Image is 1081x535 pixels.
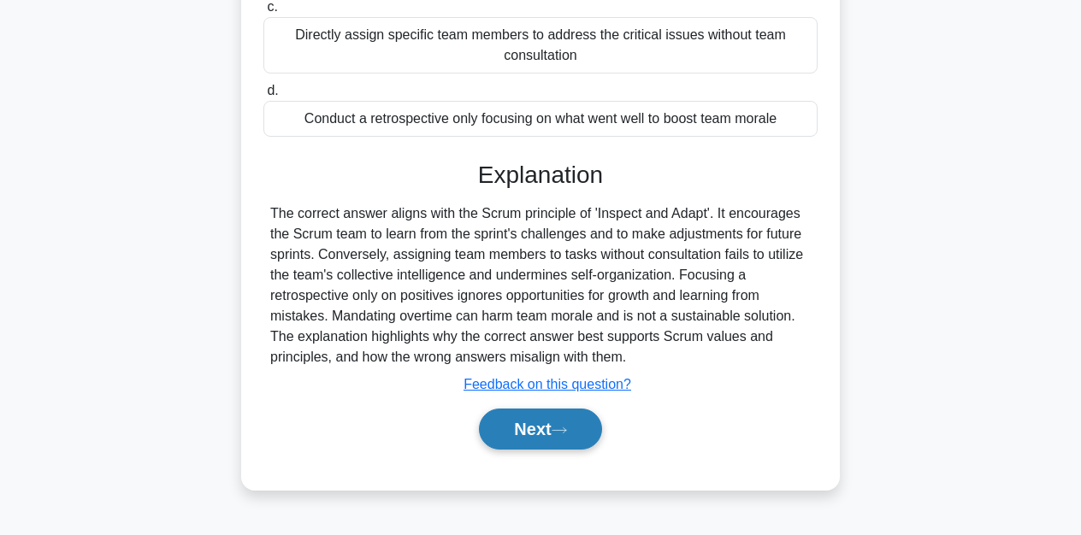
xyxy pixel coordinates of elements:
[274,161,807,190] h3: Explanation
[267,83,278,97] span: d.
[263,17,818,73] div: Directly assign specific team members to address the critical issues without team consultation
[270,203,811,367] div: The correct answer aligns with the Scrum principle of 'Inspect and Adapt'. It encourages the Scru...
[479,409,601,450] button: Next
[464,377,631,391] a: Feedback on this question?
[263,101,818,137] div: Conduct a retrospective only focusing on what went well to boost team morale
